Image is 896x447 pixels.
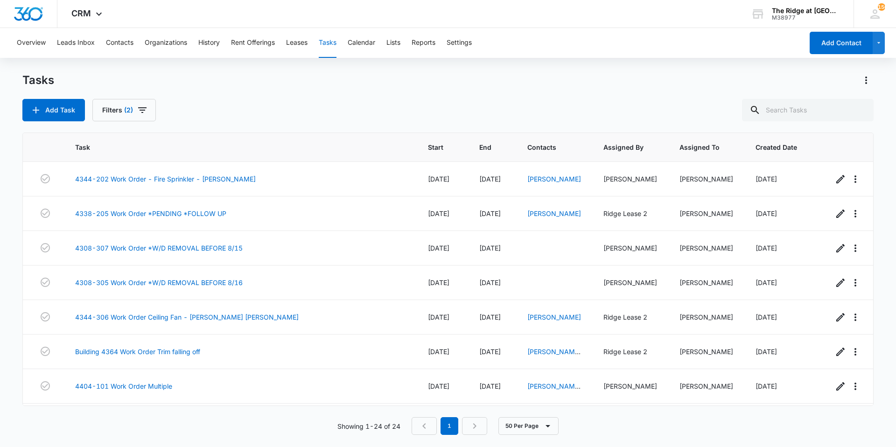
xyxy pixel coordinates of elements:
[428,382,449,390] span: [DATE]
[75,312,299,322] a: 4344-306 Work Order Ceiling Fan - [PERSON_NAME] [PERSON_NAME]
[412,417,487,435] nav: Pagination
[603,174,657,184] div: [PERSON_NAME]
[106,28,133,58] button: Contacts
[145,28,187,58] button: Organizations
[603,347,657,356] div: Ridge Lease 2
[22,99,85,121] button: Add Task
[479,348,501,356] span: [DATE]
[603,278,657,287] div: [PERSON_NAME]
[603,209,657,218] div: Ridge Lease 2
[386,28,400,58] button: Lists
[756,382,777,390] span: [DATE]
[603,312,657,322] div: Ridge Lease 2
[428,175,449,183] span: [DATE]
[428,244,449,252] span: [DATE]
[17,28,46,58] button: Overview
[348,28,375,58] button: Calendar
[603,243,657,253] div: [PERSON_NAME]
[428,348,449,356] span: [DATE]
[679,209,733,218] div: [PERSON_NAME]
[772,14,840,21] div: account id
[756,348,777,356] span: [DATE]
[75,174,256,184] a: 4344-202 Work Order - Fire Sprinkler - [PERSON_NAME]
[75,209,226,218] a: 4338-205 Work Order *PENDING *FOLLOW UP
[337,421,400,431] p: Showing 1-24 of 24
[479,142,491,152] span: End
[479,382,501,390] span: [DATE]
[71,8,91,18] span: CRM
[756,313,777,321] span: [DATE]
[756,142,797,152] span: Created Date
[679,347,733,356] div: [PERSON_NAME]
[859,73,874,88] button: Actions
[498,417,559,435] button: 50 Per Page
[412,28,435,58] button: Reports
[479,244,501,252] span: [DATE]
[756,175,777,183] span: [DATE]
[772,7,840,14] div: account name
[75,347,200,356] a: Building 4364 Work Order Trim falling off
[479,175,501,183] span: [DATE]
[679,381,733,391] div: [PERSON_NAME]
[756,244,777,252] span: [DATE]
[57,28,95,58] button: Leads Inbox
[527,382,581,410] a: [PERSON_NAME] & [PERSON_NAME]
[679,312,733,322] div: [PERSON_NAME]
[527,142,567,152] span: Contacts
[756,210,777,217] span: [DATE]
[75,142,392,152] span: Task
[756,279,777,286] span: [DATE]
[22,73,54,87] h1: Tasks
[75,278,243,287] a: 4308-305 Work Order *W/D REMOVAL BEFORE 8/16
[878,3,885,11] div: notifications count
[810,32,873,54] button: Add Contact
[679,278,733,287] div: [PERSON_NAME]
[527,210,581,217] a: [PERSON_NAME]
[319,28,336,58] button: Tasks
[286,28,308,58] button: Leases
[878,3,885,11] span: 156
[479,210,501,217] span: [DATE]
[603,381,657,391] div: [PERSON_NAME]
[124,107,133,113] span: (2)
[527,348,581,375] a: [PERSON_NAME] & [PERSON_NAME]
[428,279,449,286] span: [DATE]
[428,313,449,321] span: [DATE]
[679,174,733,184] div: [PERSON_NAME]
[527,313,581,321] a: [PERSON_NAME]
[527,175,581,183] a: [PERSON_NAME]
[231,28,275,58] button: Rent Offerings
[479,279,501,286] span: [DATE]
[679,142,720,152] span: Assigned To
[198,28,220,58] button: History
[679,243,733,253] div: [PERSON_NAME]
[75,381,172,391] a: 4404-101 Work Order Multiple
[603,142,644,152] span: Assigned By
[479,313,501,321] span: [DATE]
[75,243,243,253] a: 4308-307 Work Order *W/D REMOVAL BEFORE 8/15
[428,210,449,217] span: [DATE]
[428,142,443,152] span: Start
[447,28,472,58] button: Settings
[92,99,156,121] button: Filters(2)
[441,417,458,435] em: 1
[742,99,874,121] input: Search Tasks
